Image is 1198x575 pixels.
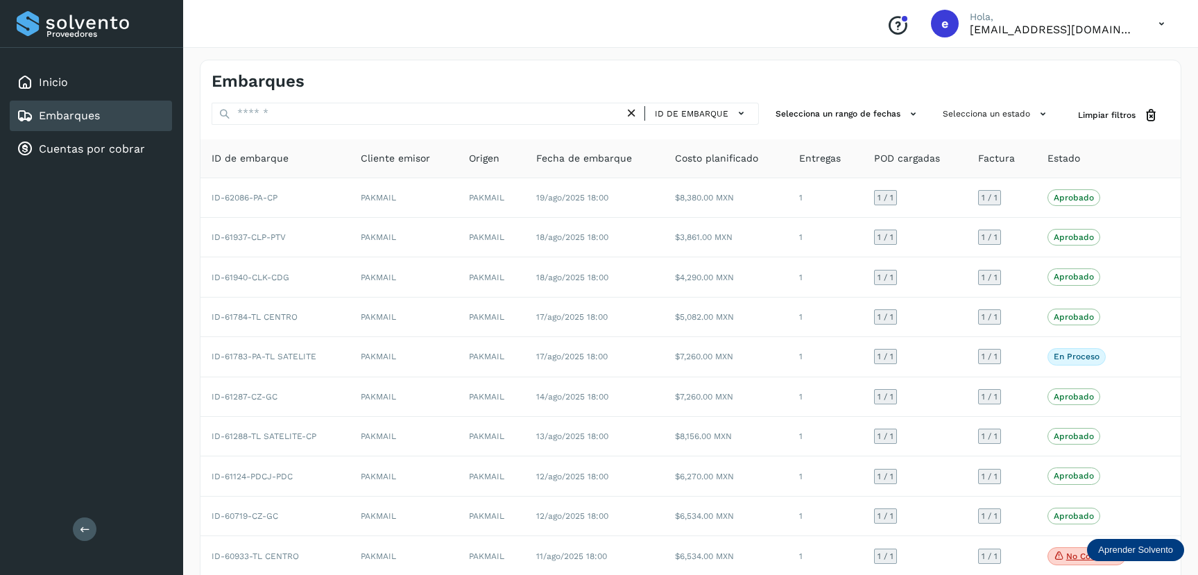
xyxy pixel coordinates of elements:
[799,151,841,166] span: Entregas
[458,497,526,536] td: PAKMAIL
[970,23,1136,36] p: ebenezer5009@gmail.com
[664,417,788,456] td: $8,156.00 MXN
[536,312,608,322] span: 17/ago/2025 18:00
[982,273,998,282] span: 1 / 1
[788,456,863,496] td: 1
[458,337,526,377] td: PAKMAIL
[675,151,758,166] span: Costo planificado
[458,377,526,417] td: PAKMAIL
[655,108,728,120] span: ID de embarque
[536,551,607,561] span: 11/ago/2025 18:00
[1098,544,1173,556] p: Aprender Solvento
[212,392,277,402] span: ID-61287-CZ-GC
[536,193,608,203] span: 19/ago/2025 18:00
[458,218,526,257] td: PAKMAIL
[1087,539,1184,561] div: Aprender Solvento
[664,178,788,218] td: $8,380.00 MXN
[458,257,526,297] td: PAKMAIL
[788,337,863,377] td: 1
[664,377,788,417] td: $7,260.00 MXN
[664,337,788,377] td: $7,260.00 MXN
[350,298,457,337] td: PAKMAIL
[350,337,457,377] td: PAKMAIL
[878,194,893,202] span: 1 / 1
[212,193,277,203] span: ID-62086-PA-CP
[536,273,608,282] span: 18/ago/2025 18:00
[788,178,863,218] td: 1
[1047,151,1080,166] span: Estado
[536,352,608,361] span: 17/ago/2025 18:00
[982,313,998,321] span: 1 / 1
[1078,109,1136,121] span: Limpiar filtros
[788,298,863,337] td: 1
[982,432,998,440] span: 1 / 1
[664,257,788,297] td: $4,290.00 MXN
[878,472,893,481] span: 1 / 1
[978,151,1015,166] span: Factura
[212,232,286,242] span: ID-61937-CLP-PTV
[536,392,608,402] span: 14/ago/2025 18:00
[350,417,457,456] td: PAKMAIL
[458,298,526,337] td: PAKMAIL
[458,417,526,456] td: PAKMAIL
[878,432,893,440] span: 1 / 1
[878,512,893,520] span: 1 / 1
[212,431,316,441] span: ID-61288-TL SATELITE-CP
[1054,431,1094,441] p: Aprobado
[1054,193,1094,203] p: Aprobado
[39,109,100,122] a: Embarques
[1054,511,1094,521] p: Aprobado
[651,103,753,123] button: ID de embarque
[10,134,172,164] div: Cuentas por cobrar
[982,233,998,241] span: 1 / 1
[1054,471,1094,481] p: Aprobado
[350,218,457,257] td: PAKMAIL
[1054,232,1094,242] p: Aprobado
[874,151,940,166] span: POD cargadas
[664,456,788,496] td: $6,270.00 MXN
[982,352,998,361] span: 1 / 1
[664,298,788,337] td: $5,082.00 MXN
[212,551,299,561] span: ID-60933-TL CENTRO
[1054,312,1094,322] p: Aprobado
[878,273,893,282] span: 1 / 1
[878,233,893,241] span: 1 / 1
[212,352,316,361] span: ID-61783-PA-TL SATELITE
[770,103,926,126] button: Selecciona un rango de fechas
[878,352,893,361] span: 1 / 1
[39,76,68,89] a: Inicio
[788,377,863,417] td: 1
[788,257,863,297] td: 1
[664,218,788,257] td: $3,861.00 MXN
[878,393,893,401] span: 1 / 1
[982,512,998,520] span: 1 / 1
[536,511,608,521] span: 12/ago/2025 18:00
[982,472,998,481] span: 1 / 1
[469,151,499,166] span: Origen
[536,151,632,166] span: Fecha de embarque
[212,472,293,481] span: ID-61124-PDCJ-PDC
[1054,272,1094,282] p: Aprobado
[212,151,289,166] span: ID de embarque
[350,497,457,536] td: PAKMAIL
[878,313,893,321] span: 1 / 1
[536,232,608,242] span: 18/ago/2025 18:00
[970,11,1136,23] p: Hola,
[982,393,998,401] span: 1 / 1
[1054,392,1094,402] p: Aprobado
[878,552,893,560] span: 1 / 1
[350,456,457,496] td: PAKMAIL
[212,511,278,521] span: ID-60719-CZ-GC
[10,67,172,98] div: Inicio
[664,497,788,536] td: $6,534.00 MXN
[937,103,1056,126] button: Selecciona un estado
[788,417,863,456] td: 1
[350,257,457,297] td: PAKMAIL
[788,497,863,536] td: 1
[458,456,526,496] td: PAKMAIL
[1067,103,1170,128] button: Limpiar filtros
[212,312,298,322] span: ID-61784-TL CENTRO
[982,552,998,560] span: 1 / 1
[10,101,172,131] div: Embarques
[39,142,145,155] a: Cuentas por cobrar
